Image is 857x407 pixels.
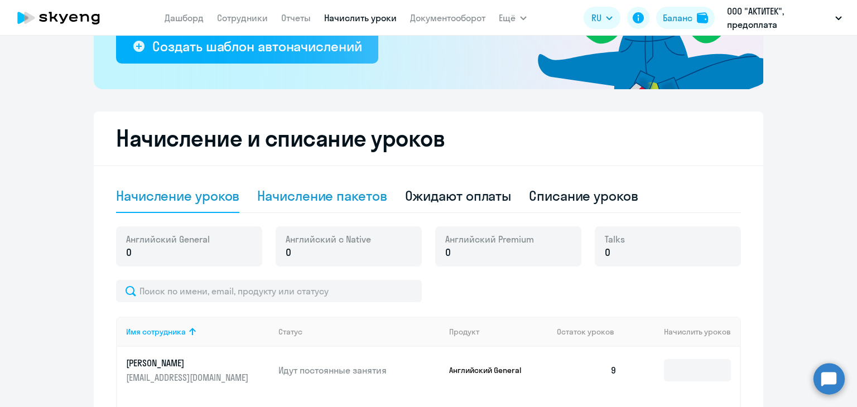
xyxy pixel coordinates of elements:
[721,4,848,31] button: ООО "АКТИТЕК", предоплата
[126,357,269,384] a: [PERSON_NAME][EMAIL_ADDRESS][DOMAIN_NAME]
[656,7,715,29] button: Балансbalance
[445,245,451,260] span: 0
[449,327,548,337] div: Продукт
[116,125,741,152] h2: Начисление и списание уроков
[591,11,601,25] span: RU
[126,371,251,384] p: [EMAIL_ADDRESS][DOMAIN_NAME]
[281,12,311,23] a: Отчеты
[557,327,614,337] span: Остаток уроков
[126,233,210,245] span: Английский General
[278,327,302,337] div: Статус
[116,187,239,205] div: Начисление уроков
[116,30,378,64] button: Создать шаблон автоначислений
[278,364,440,376] p: Идут постоянные занятия
[663,11,692,25] div: Баланс
[584,7,620,29] button: RU
[499,7,527,29] button: Ещё
[449,327,479,337] div: Продукт
[557,327,626,337] div: Остаток уроков
[548,347,626,394] td: 9
[626,317,740,347] th: Начислить уроков
[445,233,534,245] span: Английский Premium
[126,357,251,369] p: [PERSON_NAME]
[126,327,269,337] div: Имя сотрудника
[697,12,708,23] img: balance
[278,327,440,337] div: Статус
[152,37,362,55] div: Создать шаблон автоначислений
[126,327,186,337] div: Имя сотрудника
[529,187,638,205] div: Списание уроков
[126,245,132,260] span: 0
[605,233,625,245] span: Talks
[410,12,485,23] a: Документооборот
[217,12,268,23] a: Сотрудники
[605,245,610,260] span: 0
[499,11,516,25] span: Ещё
[165,12,204,23] a: Дашборд
[727,4,831,31] p: ООО "АКТИТЕК", предоплата
[286,233,371,245] span: Английский с Native
[449,365,533,375] p: Английский General
[324,12,397,23] a: Начислить уроки
[257,187,387,205] div: Начисление пакетов
[405,187,512,205] div: Ожидают оплаты
[116,280,422,302] input: Поиск по имени, email, продукту или статусу
[286,245,291,260] span: 0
